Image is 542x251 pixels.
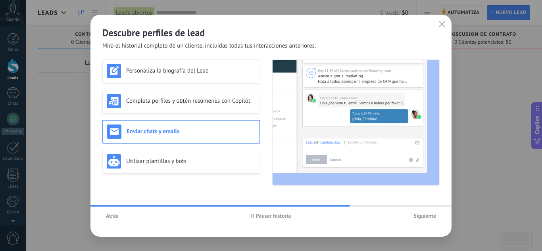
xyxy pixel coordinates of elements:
[413,213,436,218] span: Siguiente
[102,210,122,222] button: Atrás
[410,210,440,222] button: Siguiente
[126,67,256,75] h3: Personaliza la biografía del Lead
[102,27,440,39] h2: Descubre perfiles de lead
[126,157,256,165] h3: Utilizar plantillas y bots
[248,210,295,222] button: Pausar historia
[106,213,118,218] span: Atrás
[102,42,316,50] span: Mira el historial completo de un cliente, incluidas todas tus interacciones anteriores.
[126,97,256,105] h3: Completa perfiles y obtén resúmenes con Copilot
[256,213,291,218] span: Pausar historia
[127,128,256,135] h3: Enviar chats y emails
